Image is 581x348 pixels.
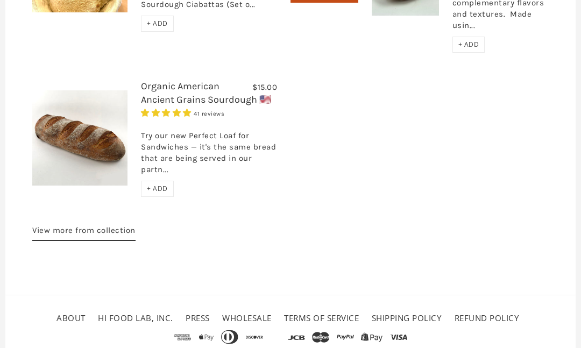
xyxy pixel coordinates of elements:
ul: Secondary [54,309,527,328]
span: + ADD [458,40,479,49]
a: Shipping Policy [372,313,442,324]
a: Terms of service [284,313,359,324]
a: HI FOOD LAB, INC. [98,313,173,324]
span: $15.00 [252,83,277,93]
span: + ADD [147,184,168,194]
a: View more from collection [32,224,136,242]
a: Organic American Ancient Grains Sourdough 🇺🇸 [141,81,271,106]
span: + ADD [147,19,168,29]
span: 4.93 stars [141,109,194,118]
img: Organic American Ancient Grains Sourdough 🇺🇸 [32,91,127,186]
div: + ADD [452,37,485,53]
a: Press [186,313,210,324]
a: Wholesale [222,313,272,324]
a: About [56,313,86,324]
div: + ADD [141,181,174,197]
span: 41 reviews [194,111,224,118]
a: Refund policy [455,313,520,324]
div: + ADD [141,16,174,32]
div: Try our new Perfect Loaf for Sandwiches — it's the same bread that are being served in our partn... [141,119,277,181]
